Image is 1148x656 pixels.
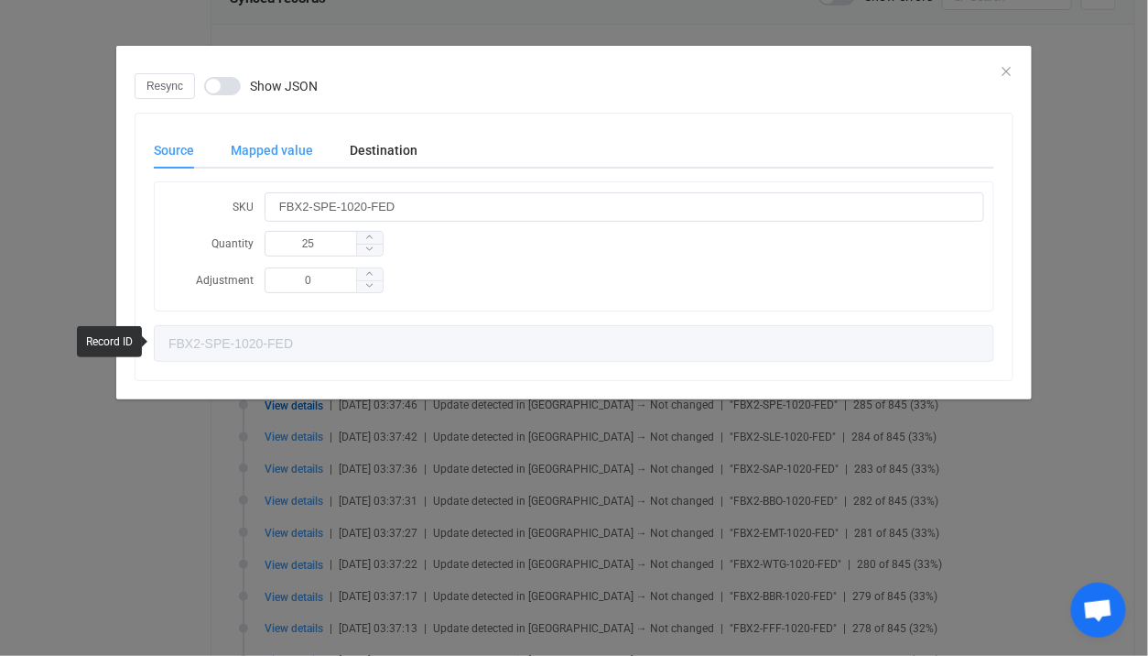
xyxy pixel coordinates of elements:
button: Close [999,64,1013,81]
div: dialog [116,46,1032,399]
span: Show JSON [250,80,318,93]
div: Destination [331,132,417,169]
div: Record ID [77,326,142,357]
div: Mapped value [212,132,331,169]
span: Resync [146,80,183,93]
span: Adjustment [196,274,254,287]
a: Open chat [1071,583,1126,638]
div: Source [154,132,212,169]
span: Quantity [211,237,254,250]
span: SKU [233,201,254,213]
button: Resync [135,73,195,99]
